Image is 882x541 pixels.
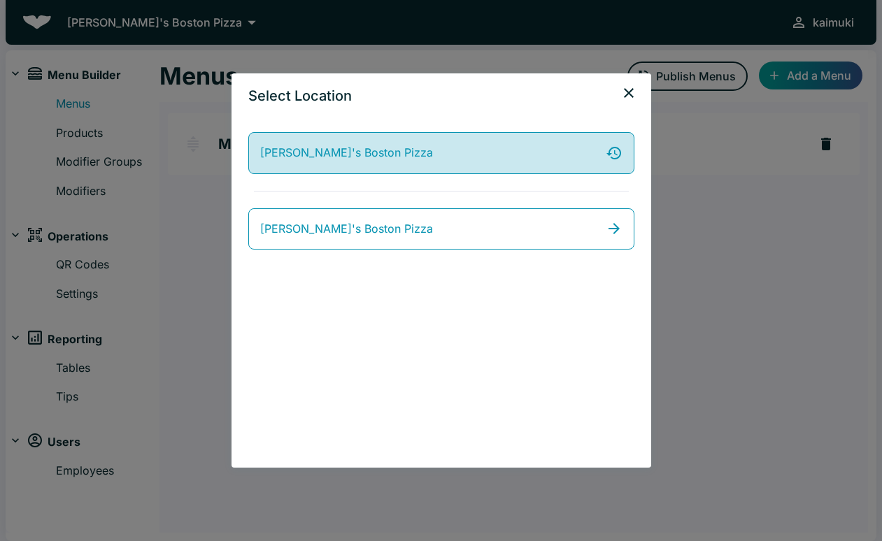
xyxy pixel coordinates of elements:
[232,73,369,118] h2: Select Location
[615,79,643,107] button: close
[260,220,433,238] span: [PERSON_NAME]'s Boston Pizza
[248,208,634,250] a: [PERSON_NAME]'s Boston Pizza
[248,132,634,174] a: [PERSON_NAME]'s Boston Pizza
[260,144,433,162] span: [PERSON_NAME]'s Boston Pizza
